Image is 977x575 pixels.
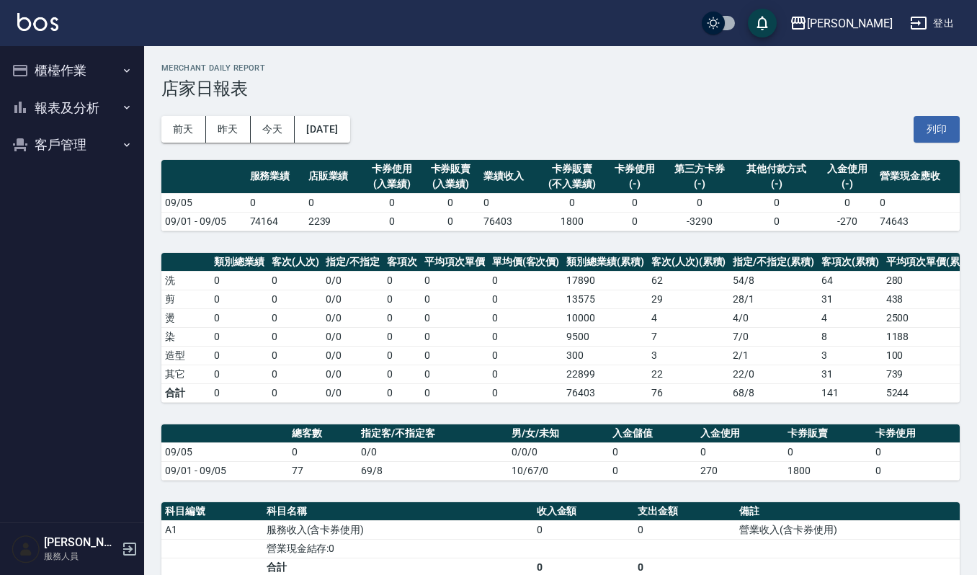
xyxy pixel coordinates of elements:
[421,327,488,346] td: 0
[357,442,507,461] td: 0/0
[807,14,893,32] div: [PERSON_NAME]
[367,161,418,177] div: 卡券使用
[563,365,648,383] td: 22899
[818,212,876,231] td: -270
[210,383,268,402] td: 0
[210,346,268,365] td: 0
[305,160,363,194] th: 店販業績
[288,442,357,461] td: 0
[729,308,818,327] td: 4 / 0
[6,52,138,89] button: 櫃檯作業
[263,539,533,558] td: 營業現金結存:0
[818,290,883,308] td: 31
[161,383,210,402] td: 合計
[508,461,609,480] td: 10/67/0
[697,461,785,480] td: 270
[268,383,323,402] td: 0
[246,160,305,194] th: 服務業績
[210,365,268,383] td: 0
[634,502,736,521] th: 支出金額
[367,177,418,192] div: (入業績)
[488,271,563,290] td: 0
[421,253,488,272] th: 平均項次單價
[322,327,383,346] td: 0 / 0
[667,161,731,177] div: 第三方卡券
[322,365,383,383] td: 0 / 0
[268,253,323,272] th: 客次(人次)
[784,424,872,443] th: 卡券販賣
[818,308,883,327] td: 4
[44,550,117,563] p: 服務人員
[563,271,648,290] td: 17890
[161,308,210,327] td: 燙
[818,346,883,365] td: 3
[421,308,488,327] td: 0
[605,212,664,231] td: 0
[634,520,736,539] td: 0
[729,383,818,402] td: 68/8
[876,160,960,194] th: 營業現金應收
[383,365,421,383] td: 0
[736,520,960,539] td: 營業收入(含卡券使用)
[488,290,563,308] td: 0
[322,271,383,290] td: 0 / 0
[609,161,660,177] div: 卡券使用
[263,502,533,521] th: 科目名稱
[322,253,383,272] th: 指定/不指定
[383,271,421,290] td: 0
[648,271,730,290] td: 62
[363,193,421,212] td: 0
[421,383,488,402] td: 0
[609,177,660,192] div: (-)
[563,290,648,308] td: 13575
[425,161,476,177] div: 卡券販賣
[425,177,476,192] div: (入業績)
[648,327,730,346] td: 7
[161,116,206,143] button: 前天
[876,193,960,212] td: 0
[736,502,960,521] th: 備註
[295,116,349,143] button: [DATE]
[206,116,251,143] button: 昨天
[251,116,295,143] button: 今天
[609,442,697,461] td: 0
[322,290,383,308] td: 0 / 0
[421,290,488,308] td: 0
[697,424,785,443] th: 入金使用
[288,424,357,443] th: 總客數
[648,253,730,272] th: 客次(人次)(累積)
[383,290,421,308] td: 0
[735,193,818,212] td: 0
[563,253,648,272] th: 類別總業績(累積)
[480,160,538,194] th: 業績收入
[488,365,563,383] td: 0
[161,79,960,99] h3: 店家日報表
[609,461,697,480] td: 0
[161,442,288,461] td: 09/05
[648,346,730,365] td: 3
[648,308,730,327] td: 4
[914,116,960,143] button: 列印
[876,212,960,231] td: 74643
[161,271,210,290] td: 洗
[161,63,960,73] h2: Merchant Daily Report
[246,212,305,231] td: 74164
[872,461,960,480] td: 0
[648,290,730,308] td: 29
[6,89,138,127] button: 報表及分析
[648,365,730,383] td: 22
[729,253,818,272] th: 指定/不指定(累積)
[508,424,609,443] th: 男/女/未知
[784,9,898,38] button: [PERSON_NAME]
[697,442,785,461] td: 0
[161,424,960,481] table: a dense table
[263,520,533,539] td: 服務收入(含卡券使用)
[729,327,818,346] td: 7 / 0
[322,308,383,327] td: 0 / 0
[533,520,635,539] td: 0
[210,271,268,290] td: 0
[17,13,58,31] img: Logo
[268,271,323,290] td: 0
[12,535,40,563] img: Person
[161,502,263,521] th: 科目編號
